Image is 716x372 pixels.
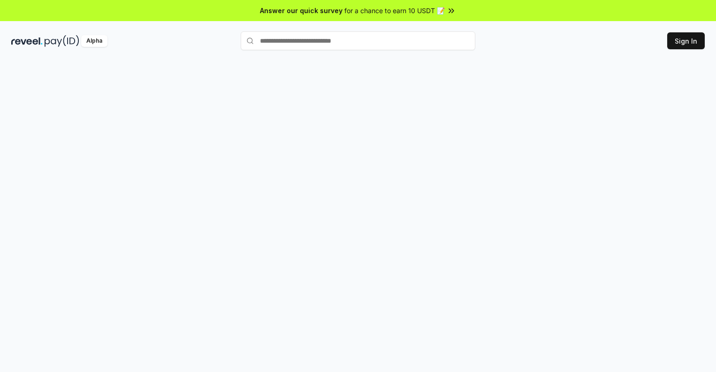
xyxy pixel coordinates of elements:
[81,35,107,47] div: Alpha
[11,35,43,47] img: reveel_dark
[45,35,79,47] img: pay_id
[667,32,705,49] button: Sign In
[260,6,343,15] span: Answer our quick survey
[344,6,445,15] span: for a chance to earn 10 USDT 📝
